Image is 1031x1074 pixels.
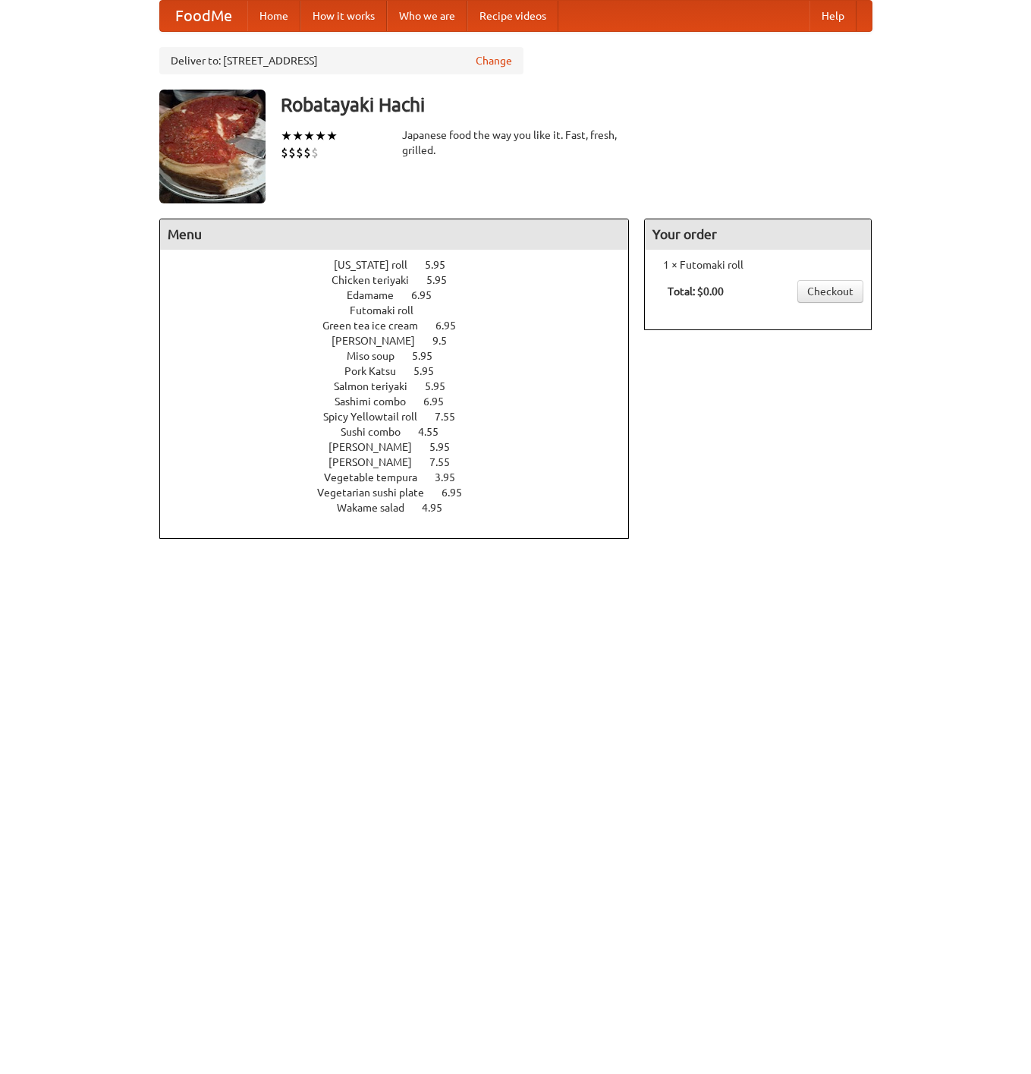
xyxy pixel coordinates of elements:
[645,219,871,250] h4: Your order
[311,144,319,161] li: $
[332,274,475,286] a: Chicken teriyaki 5.95
[422,502,457,514] span: 4.95
[324,471,483,483] a: Vegetable tempura 3.95
[413,365,449,377] span: 5.95
[332,274,424,286] span: Chicken teriyaki
[334,259,423,271] span: [US_STATE] roll
[292,128,303,144] li: ★
[411,289,447,301] span: 6.95
[423,395,459,408] span: 6.95
[315,128,326,144] li: ★
[435,471,470,483] span: 3.95
[303,144,311,161] li: $
[429,456,465,468] span: 7.55
[322,320,433,332] span: Green tea ice cream
[328,456,478,468] a: [PERSON_NAME] 7.55
[347,350,460,362] a: Miso soup 5.95
[328,441,478,453] a: [PERSON_NAME] 5.95
[326,128,338,144] li: ★
[317,487,490,499] a: Vegetarian sushi plate 6.95
[797,280,863,303] a: Checkout
[160,1,247,31] a: FoodMe
[300,1,387,31] a: How it works
[324,471,432,483] span: Vegetable tempura
[328,456,427,468] span: [PERSON_NAME]
[337,502,470,514] a: Wakame salad 4.95
[347,350,410,362] span: Miso soup
[668,285,724,298] b: Total: $0.00
[281,128,292,144] li: ★
[425,259,460,271] span: 5.95
[442,487,477,499] span: 6.95
[317,487,439,499] span: Vegetarian sushi plate
[288,144,296,161] li: $
[334,380,473,392] a: Salmon teriyaki 5.95
[335,395,472,408] a: Sashimi combo 6.95
[347,289,409,301] span: Edamame
[341,426,416,438] span: Sushi combo
[426,274,462,286] span: 5.95
[323,411,432,423] span: Spicy Yellowtail roll
[429,441,465,453] span: 5.95
[332,335,475,347] a: [PERSON_NAME] 9.5
[476,53,512,68] a: Change
[159,90,266,203] img: angular.jpg
[335,395,421,408] span: Sashimi combo
[332,335,430,347] span: [PERSON_NAME]
[344,365,411,377] span: Pork Katsu
[337,502,420,514] span: Wakame salad
[425,380,460,392] span: 5.95
[652,257,863,272] li: 1 × Futomaki roll
[412,350,448,362] span: 5.95
[296,144,303,161] li: $
[344,365,462,377] a: Pork Katsu 5.95
[341,426,467,438] a: Sushi combo 4.55
[435,411,470,423] span: 7.55
[350,304,429,317] span: Futomaki roll
[418,426,454,438] span: 4.55
[334,259,473,271] a: [US_STATE] roll 5.95
[160,219,629,250] h4: Menu
[350,304,457,317] a: Futomaki roll
[347,289,460,301] a: Edamame 6.95
[334,380,423,392] span: Salmon teriyaki
[247,1,300,31] a: Home
[467,1,558,31] a: Recipe videos
[387,1,467,31] a: Who we are
[303,128,315,144] li: ★
[432,335,462,347] span: 9.5
[435,320,471,332] span: 6.95
[159,47,523,74] div: Deliver to: [STREET_ADDRESS]
[322,320,484,332] a: Green tea ice cream 6.95
[328,441,427,453] span: [PERSON_NAME]
[402,128,630,158] div: Japanese food the way you like it. Fast, fresh, grilled.
[281,90,872,120] h3: Robatayaki Hachi
[809,1,857,31] a: Help
[281,144,288,161] li: $
[323,411,483,423] a: Spicy Yellowtail roll 7.55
